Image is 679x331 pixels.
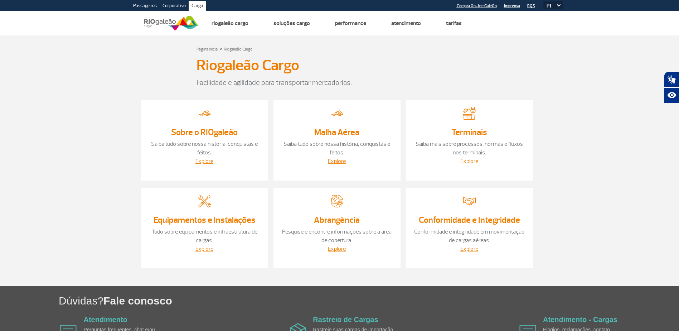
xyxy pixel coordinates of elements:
a: Soluções Cargo [273,20,310,27]
a: Conformidade e Integridade [419,215,520,225]
a: Saiba tudo sobre nossa história, conquistas e feitos. [151,140,258,156]
a: Tarifas [446,20,462,27]
a: Riogaleão Cargo [212,20,248,27]
h3: Riogaleão Cargo [197,57,299,75]
div: Plugin de acessibilidade da Hand Talk. [664,72,679,103]
a: Abrangência [314,215,360,225]
a: Sobre o RIOgaleão [171,127,238,138]
a: Atendimento - Cargas [543,316,617,323]
a: Riogaleão Cargo [224,47,253,52]
a: Terminais [452,127,487,138]
h1: Dúvidas? [59,293,679,308]
a: Conformidade e integridade em movimentação de cargas aéreas. [414,228,525,244]
a: Atendimento [84,316,127,323]
a: Página inicial [197,47,218,52]
a: Pesquise e encontre informações sobre a área de cobertura. [282,228,392,244]
a: Cargo [189,1,206,12]
a: Imprensa [504,4,520,8]
button: Abrir tradutor de língua de sinais. [664,72,679,87]
a: Compra On-line GaleOn [457,4,497,8]
a: Malha Aérea [314,127,359,138]
a: Atendimento [391,20,421,27]
a: Explore [460,245,478,253]
button: Abrir recursos assistivos. [664,87,679,103]
a: Explore [195,158,213,165]
a: Saiba tudo sobre nossa história, conquistas e feitos. [283,140,390,156]
a: Performance [335,20,366,27]
span: Fale conosco [103,295,172,307]
a: Explore [328,158,346,165]
p: Facilidade e agilidade para transportar mercadorias. [197,77,483,88]
a: > [220,44,222,53]
a: Equipamentos e Instalações [154,215,256,225]
a: Rastreio de Cargas [313,316,378,323]
a: Explore [328,245,346,253]
a: Explore [195,245,213,253]
a: Passageiros [130,1,160,12]
a: Corporativo [160,1,189,12]
a: Saiba mais sobre processos, normas e fluxos nos terminais. [416,140,523,156]
a: Explore [460,158,478,165]
a: RQS [527,4,535,8]
a: Tudo sobre equipamentos e infraestrutura de cargas. [152,228,257,244]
